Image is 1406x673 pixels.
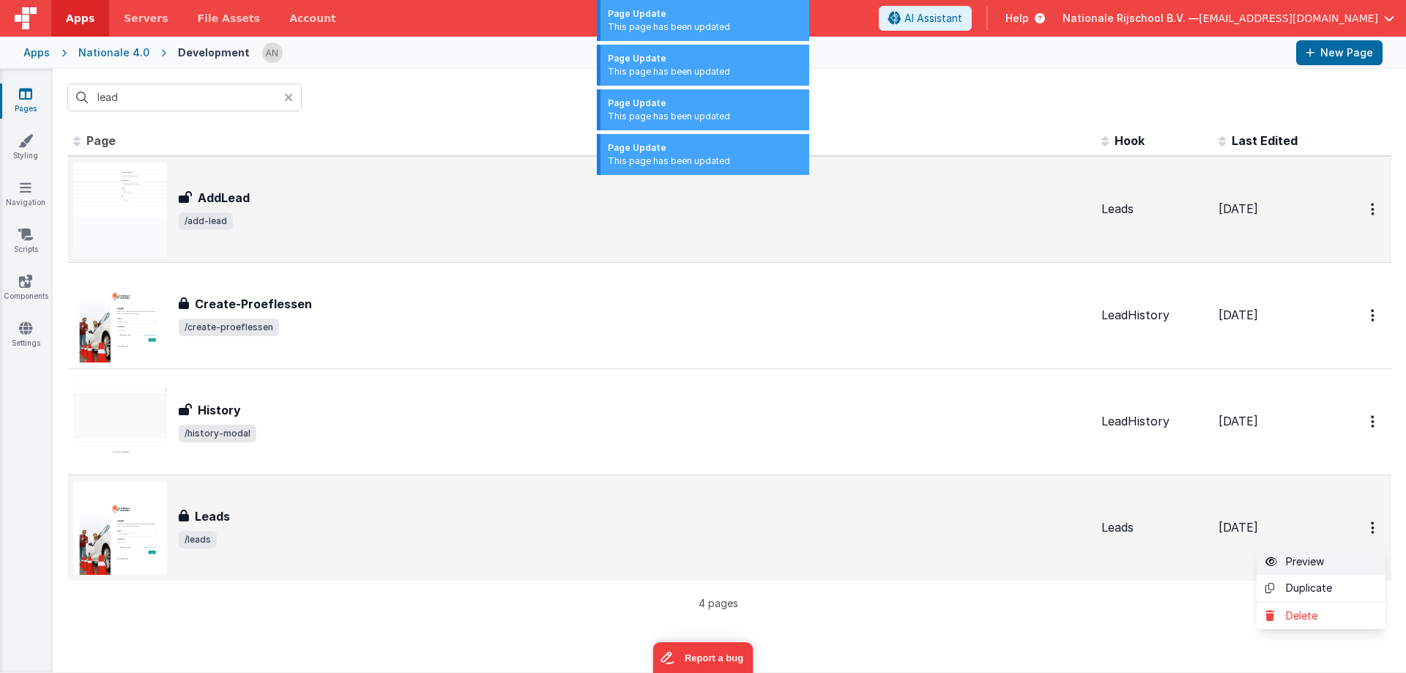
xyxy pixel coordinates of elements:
[879,6,972,31] button: AI Assistant
[1101,307,1207,324] div: LeadHistory
[262,42,283,63] img: f1d78738b441ccf0e1fcb79415a71bae
[1115,133,1145,148] span: Hook
[653,642,754,673] iframe: Marker.io feedback button
[179,425,256,442] span: /history-modal
[1219,308,1258,322] span: [DATE]
[904,11,962,26] span: AI Assistant
[1063,11,1199,26] span: Nationale Rijschool B.V. —
[198,11,261,26] span: File Assets
[66,11,94,26] span: Apps
[1101,413,1207,430] div: LeadHistory
[86,133,116,148] span: Page
[1257,549,1385,629] div: Options
[1296,40,1383,65] button: New Page
[1362,194,1385,224] button: Options
[1362,406,1385,436] button: Options
[198,401,241,419] h3: History
[1101,201,1207,217] div: Leads
[179,531,217,549] span: /leads
[1101,519,1207,536] div: Leads
[195,295,312,313] h3: Create-Proeflessen
[608,65,802,78] div: This page has been updated
[608,110,802,123] div: This page has been updated
[78,45,149,60] div: Nationale 4.0
[179,212,233,230] span: /add-lead
[608,97,802,110] div: Page Update
[195,507,230,525] h3: Leads
[1219,414,1258,428] span: [DATE]
[1257,603,1385,629] a: Delete
[1257,575,1385,603] a: Duplicate
[1005,11,1029,26] span: Help
[1199,11,1378,26] span: [EMAIL_ADDRESS][DOMAIN_NAME]
[178,45,250,60] div: Development
[67,595,1369,611] p: 4 pages
[1219,201,1258,216] span: [DATE]
[198,189,250,207] h3: AddLead
[608,21,802,34] div: This page has been updated
[23,45,50,60] div: Apps
[608,52,802,65] div: Page Update
[1219,520,1258,535] span: [DATE]
[1362,513,1385,543] button: Options
[1063,11,1394,26] button: Nationale Rijschool B.V. — [EMAIL_ADDRESS][DOMAIN_NAME]
[608,141,802,155] div: Page Update
[608,155,802,168] div: This page has been updated
[124,11,168,26] span: Servers
[1257,549,1385,575] a: Preview
[1362,300,1385,330] button: Options
[67,83,302,111] input: Search pages, id's ...
[179,319,279,336] span: /create-proeflessen
[1232,133,1298,148] span: Last Edited
[608,7,802,21] div: Page Update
